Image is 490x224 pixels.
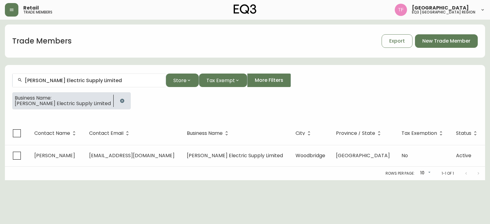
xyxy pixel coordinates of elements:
span: Export [389,38,405,44]
span: More Filters [255,77,283,84]
span: Tax Exemption [401,131,437,135]
span: City [296,131,313,136]
span: Status [456,131,471,135]
img: logo [234,4,256,14]
h1: Trade Members [12,36,72,46]
span: Status [456,131,479,136]
span: [PERSON_NAME] Electric Supply Limited [187,152,283,159]
span: Contact Name [34,131,78,136]
p: 1-1 of 1 [442,171,454,176]
span: Tax Exempt [206,77,235,84]
span: [PERSON_NAME] Electric Supply Limited [15,101,111,106]
span: [PERSON_NAME] [34,152,75,159]
span: Woodbridge [296,152,325,159]
span: No [401,152,408,159]
span: Contact Email [89,131,131,136]
button: New Trade Member [415,34,478,48]
span: Business Name: [15,95,111,101]
span: City [296,131,305,135]
span: Province / State [336,131,383,136]
button: Store [166,74,199,87]
span: Active [456,152,471,159]
div: 10 [417,168,432,178]
h5: eq3 [GEOGRAPHIC_DATA] region [412,10,475,14]
span: Retail [23,6,39,10]
button: More Filters [247,74,291,87]
h5: trade members [23,10,52,14]
span: [GEOGRAPHIC_DATA] [336,152,390,159]
button: Export [382,34,413,48]
img: 971393357b0bdd4f0581b88529d406f6 [395,4,407,16]
span: [EMAIL_ADDRESS][DOMAIN_NAME] [89,152,175,159]
button: Tax Exempt [199,74,247,87]
span: Store [173,77,187,84]
span: Business Name [187,131,231,136]
span: Province / State [336,131,375,135]
span: Contact Name [34,131,70,135]
input: Search [25,78,161,83]
span: Business Name [187,131,223,135]
p: Rows per page: [386,171,415,176]
span: Contact Email [89,131,123,135]
span: New Trade Member [422,38,470,44]
span: Tax Exemption [401,131,445,136]
span: [GEOGRAPHIC_DATA] [412,6,469,10]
